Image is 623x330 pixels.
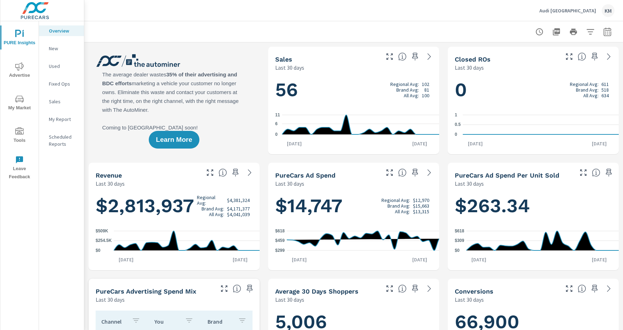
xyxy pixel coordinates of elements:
p: All Avg: [209,212,224,217]
div: Overview [39,25,84,36]
p: $4,171,377 [227,206,250,212]
div: My Report [39,114,84,125]
button: Learn More [149,131,199,149]
span: Save this to your personalized report [230,167,241,178]
p: [DATE] [407,140,432,147]
p: 518 [601,87,609,93]
button: Make Fullscreen [384,283,395,294]
text: $618 [275,228,285,233]
p: Regional Avg: [570,81,599,87]
p: Audi [GEOGRAPHIC_DATA] [539,7,596,14]
a: See more details in report [603,51,614,62]
p: Last 30 days [275,295,304,304]
h5: PureCars Ad Spend [275,172,335,179]
p: 634 [601,93,609,98]
p: My Report [49,116,78,123]
h5: PureCars Ad Spend Per Unit Sold [455,172,559,179]
p: [DATE] [114,256,138,263]
p: [DATE] [463,140,488,147]
span: Total sales revenue over the selected date range. [Source: This data is sourced from the dealer’s... [219,168,227,177]
p: [DATE] [466,256,491,263]
span: Leave Feedback [2,156,36,181]
a: See more details in report [244,167,255,178]
p: 102 [422,81,429,87]
p: Used [49,63,78,70]
button: Make Fullscreen [563,51,575,62]
button: Apply Filters [583,25,597,39]
button: Make Fullscreen [578,167,589,178]
text: $299 [275,248,285,253]
text: 11 [275,112,280,117]
p: $13,315 [413,209,429,214]
p: All Avg: [404,93,419,98]
span: Tools [2,127,36,145]
p: Fixed Ops [49,80,78,87]
button: "Export Report to PDF" [549,25,563,39]
a: See more details in report [424,51,435,62]
h5: PureCars Advertising Spend Mix [96,288,196,295]
p: Brand [208,318,232,325]
h5: Revenue [96,172,122,179]
p: All Avg: [395,209,410,214]
p: Brand Avg: [202,206,224,212]
a: See more details in report [424,283,435,294]
p: Brand Avg: [387,203,410,209]
button: Make Fullscreen [219,283,230,294]
p: Sales [49,98,78,105]
h5: Closed ROs [455,56,491,63]
p: $12,970 [413,197,429,203]
div: Sales [39,96,84,107]
span: Advertise [2,62,36,80]
p: You [154,318,179,325]
button: Print Report [566,25,580,39]
span: Total cost of media for all PureCars channels for the selected dealership group over the selected... [398,168,407,177]
span: Save this to your personalized report [409,283,421,294]
text: 0 [455,132,457,137]
p: Regional Avg: [197,195,224,206]
p: 81 [424,87,429,93]
p: All Avg: [583,93,599,98]
div: Scheduled Reports [39,132,84,149]
span: Average cost of advertising per each vehicle sold at the dealer over the selected date range. The... [592,168,600,177]
p: Regional Avg: [381,197,410,203]
button: Make Fullscreen [384,51,395,62]
span: Save this to your personalized report [603,167,614,178]
span: This table looks at how you compare to the amount of budget you spend per channel as opposed to y... [233,284,241,293]
span: A rolling 30 day total of daily Shoppers on the dealership website, averaged over the selected da... [398,284,407,293]
h5: Conversions [455,288,493,295]
a: See more details in report [603,283,614,294]
h1: $263.34 [455,194,612,218]
p: Last 30 days [275,179,304,188]
p: 611 [601,81,609,87]
text: $0 [96,248,101,253]
text: $0 [455,248,460,253]
div: New [39,43,84,54]
p: Scheduled Reports [49,133,78,147]
div: KM [602,4,614,17]
span: The number of dealer-specified goals completed by a visitor. [Source: This data is provided by th... [578,284,586,293]
button: Make Fullscreen [563,283,575,294]
p: [DATE] [282,140,307,147]
p: Last 30 days [455,179,484,188]
span: Number of Repair Orders Closed by the selected dealership group over the selected time range. [So... [578,52,586,61]
text: 0 [275,132,278,137]
button: Make Fullscreen [384,167,395,178]
span: PURE Insights [2,30,36,47]
p: 100 [422,93,429,98]
text: 6 [275,121,278,126]
p: [DATE] [587,140,612,147]
span: Save this to your personalized report [409,51,421,62]
span: Save this to your personalized report [589,51,600,62]
h1: $2,813,937 [96,194,253,218]
a: See more details in report [424,167,435,178]
p: $4,041,039 [227,212,250,217]
p: [DATE] [587,256,612,263]
p: [DATE] [228,256,253,263]
p: New [49,45,78,52]
text: $459 [275,238,285,243]
div: Used [39,61,84,71]
p: Brand Avg: [576,87,599,93]
h1: 0 [455,78,612,102]
text: 0.5 [455,122,461,127]
text: $309 [455,238,464,243]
